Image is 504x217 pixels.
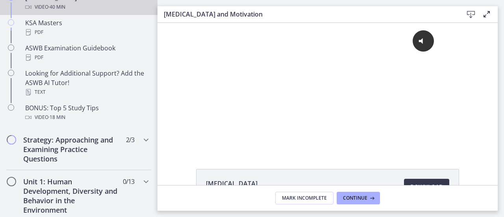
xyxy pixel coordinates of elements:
[157,23,498,151] iframe: Video Lesson
[164,9,450,19] h3: [MEDICAL_DATA] and Motivation
[25,53,148,62] div: PDF
[206,179,258,188] span: [MEDICAL_DATA]
[25,103,148,122] div: BONUS: Top 5 Study Tips
[25,18,148,37] div: KSA Masters
[410,182,443,191] span: Download
[25,28,148,37] div: PDF
[25,69,148,97] div: Looking for Additional Support? Add the ASWB AI Tutor!
[123,177,134,186] span: 0 / 13
[126,135,134,145] span: 2 / 3
[25,113,148,122] div: Video
[282,195,327,201] span: Mark Incomplete
[343,195,367,201] span: Continue
[275,192,334,204] button: Mark Incomplete
[337,192,380,204] button: Continue
[48,113,65,122] span: · 18 min
[404,179,449,195] a: Download
[25,2,148,12] div: Video
[23,177,119,215] h2: Unit 1: Human Development, Diversity and Behavior in the Environment
[25,87,148,97] div: Text
[23,135,119,163] h2: Strategy: Approaching and Examining Practice Questions
[48,2,65,12] span: · 40 min
[25,43,148,62] div: ASWB Examination Guidebook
